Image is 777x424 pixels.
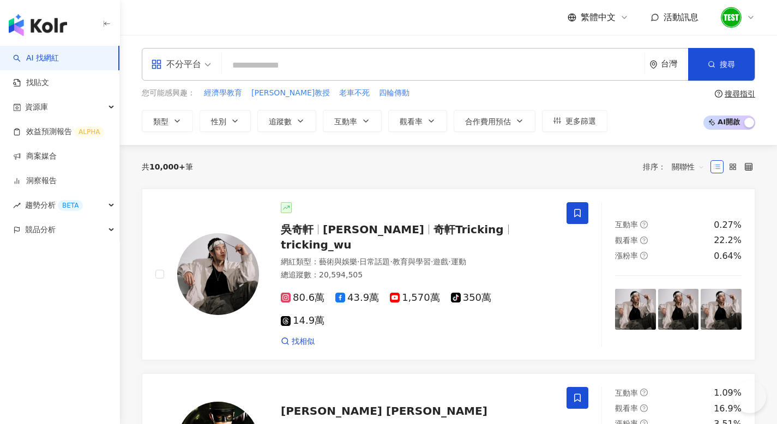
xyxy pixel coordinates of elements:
[640,237,648,244] span: question-circle
[251,87,330,99] button: [PERSON_NAME]教授
[200,110,251,132] button: 性別
[714,387,742,399] div: 1.09%
[13,53,59,64] a: searchAI 找網紅
[58,200,83,211] div: BETA
[269,117,292,126] span: 追蹤數
[714,403,742,415] div: 16.9%
[615,251,638,260] span: 漲粉率
[323,110,382,132] button: 互動率
[357,257,359,266] span: ·
[281,257,553,268] div: 網紅類型 ：
[13,151,57,162] a: 商案媒合
[25,95,48,119] span: 資源庫
[701,289,742,330] img: post-image
[334,117,357,126] span: 互動率
[142,189,755,361] a: KOL Avatar吳奇軒[PERSON_NAME]奇軒Trickingtricking_wu網紅類型：藝術與娛樂·日常話題·教育與學習·遊戲·運動總追蹤數：20,594,50580.6萬43....
[688,48,755,81] button: 搜尋
[359,257,390,266] span: 日常話題
[448,257,450,266] span: ·
[379,88,409,99] span: 四輪傳動
[640,404,648,412] span: question-circle
[339,88,370,99] span: 老車不死
[281,270,553,281] div: 總追蹤數 ： 20,594,505
[715,90,722,98] span: question-circle
[13,202,21,209] span: rise
[720,60,735,69] span: 搜尋
[664,12,698,22] span: 活動訊息
[281,238,352,251] span: tricking_wu
[431,257,433,266] span: ·
[433,257,448,266] span: 遊戲
[393,257,431,266] span: 教育與學習
[378,87,410,99] button: 四輪傳動
[153,117,168,126] span: 類型
[281,404,487,417] span: [PERSON_NAME] [PERSON_NAME]
[13,77,49,88] a: 找貼文
[640,389,648,396] span: question-circle
[658,289,699,330] img: post-image
[149,162,185,171] span: 10,000+
[615,389,638,397] span: 互動率
[615,236,638,245] span: 觀看率
[9,14,67,36] img: logo
[251,88,330,99] span: [PERSON_NAME]教授
[203,87,243,99] button: 經濟學教育
[542,110,607,132] button: 更多篩選
[615,404,638,413] span: 觀看率
[25,193,83,217] span: 趨勢分析
[714,234,742,246] div: 22.2%
[714,250,742,262] div: 0.64%
[400,117,423,126] span: 觀看率
[615,289,656,330] img: post-image
[643,158,710,175] div: 排序：
[281,315,324,326] span: 14.9萬
[211,117,226,126] span: 性別
[151,56,201,73] div: 不分平台
[733,380,766,413] iframe: Help Scout Beacon - Open
[151,59,162,70] span: appstore
[451,292,491,304] span: 350萬
[339,87,370,99] button: 老車不死
[615,220,638,229] span: 互動率
[454,110,535,132] button: 合作費用預估
[257,110,316,132] button: 追蹤數
[725,89,755,98] div: 搜尋指引
[319,257,357,266] span: 藝術與娛樂
[281,292,324,304] span: 80.6萬
[390,292,440,304] span: 1,570萬
[142,88,195,99] span: 您可能感興趣：
[335,292,379,304] span: 43.9萬
[281,336,315,347] a: 找相似
[640,252,648,259] span: question-circle
[177,233,259,315] img: KOL Avatar
[13,126,104,137] a: 效益預測報告ALPHA
[581,11,616,23] span: 繁體中文
[204,88,242,99] span: 經濟學教育
[649,60,658,69] span: environment
[714,219,742,231] div: 0.27%
[25,217,56,242] span: 競品分析
[451,257,466,266] span: 運動
[640,221,648,228] span: question-circle
[292,336,315,347] span: 找相似
[465,117,511,126] span: 合作費用預估
[388,110,447,132] button: 觀看率
[142,110,193,132] button: 類型
[323,223,424,236] span: [PERSON_NAME]
[565,117,596,125] span: 更多篩選
[433,223,504,236] span: 奇軒Tricking
[721,7,742,28] img: unnamed.png
[142,162,193,171] div: 共 筆
[672,158,704,175] span: 關聯性
[281,223,314,236] span: 吳奇軒
[390,257,392,266] span: ·
[13,175,57,186] a: 洞察報告
[661,59,688,69] div: 台灣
